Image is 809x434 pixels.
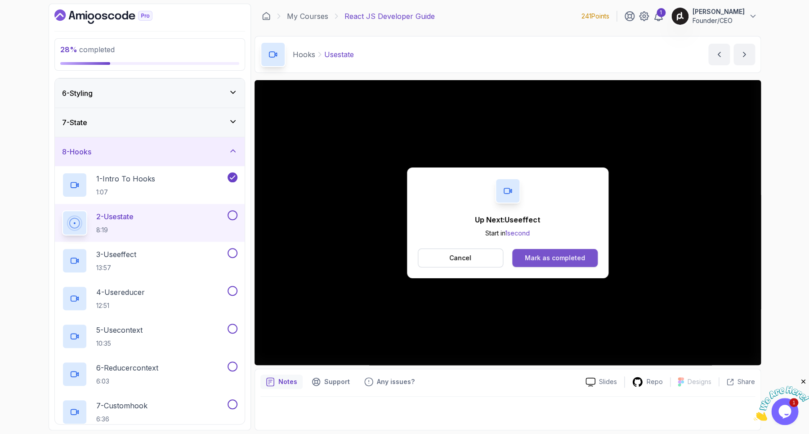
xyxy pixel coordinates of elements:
[96,226,134,235] p: 8:19
[359,375,420,389] button: Feedback button
[753,378,809,420] iframe: chat widget
[287,11,328,22] a: My Courses
[693,7,745,16] p: [PERSON_NAME]
[719,377,755,386] button: Share
[733,44,755,65] button: next content
[278,377,297,386] p: Notes
[324,377,350,386] p: Support
[671,8,688,25] img: user profile image
[657,8,666,17] div: 1
[54,9,173,24] a: Dashboard
[449,253,471,262] p: Cancel
[62,286,237,311] button: 4-Usereducer12:51
[96,325,143,335] p: 5 - Usecontext
[255,80,761,365] iframe: 2 - useState
[671,7,757,25] button: user profile image[PERSON_NAME]Founder/CEO
[688,377,711,386] p: Designs
[96,249,136,260] p: 3 - Useeffect
[693,16,745,25] p: Founder/CEO
[96,287,145,298] p: 4 - Usereducer
[418,249,504,267] button: Cancel
[599,377,617,386] p: Slides
[62,172,237,198] button: 1-Intro To Hooks1:07
[62,146,91,157] h3: 8 - Hooks
[62,362,237,387] button: 6-Reducercontext6:03
[647,377,663,386] p: Repo
[96,415,147,424] p: 6:36
[62,324,237,349] button: 5-Usecontext10:35
[324,49,354,60] p: Usestate
[306,375,355,389] button: Support button
[62,399,237,425] button: 7-Customhook6:36
[260,375,303,389] button: notes button
[96,377,158,386] p: 6:03
[581,12,609,21] p: 241 Points
[96,339,143,348] p: 10:35
[262,12,271,21] a: Dashboard
[653,11,664,22] a: 1
[578,377,624,387] a: Slides
[344,11,435,22] p: React JS Developer Guide
[475,214,540,225] p: Up Next: Useeffect
[96,362,158,373] p: 6 - Reducercontext
[55,108,245,137] button: 7-State
[293,49,315,60] p: Hooks
[96,211,134,222] p: 2 - Usestate
[62,248,237,273] button: 3-Useeffect13:57
[60,45,77,54] span: 28 %
[708,44,730,65] button: previous content
[525,253,585,262] div: Mark as completed
[96,188,155,197] p: 1:07
[62,117,87,128] h3: 7 - State
[505,229,530,237] span: 1 second
[475,229,540,238] p: Start in
[60,45,115,54] span: completed
[96,301,145,310] p: 12:51
[737,377,755,386] p: Share
[55,79,245,108] button: 6-Styling
[62,210,237,235] button: 2-Usestate8:19
[96,400,147,411] p: 7 - Customhook
[625,376,670,388] a: Repo
[96,263,136,272] p: 13:57
[512,249,597,267] button: Mark as completed
[377,377,415,386] p: Any issues?
[55,137,245,166] button: 8-Hooks
[62,88,93,99] h3: 6 - Styling
[96,173,155,184] p: 1 - Intro To Hooks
